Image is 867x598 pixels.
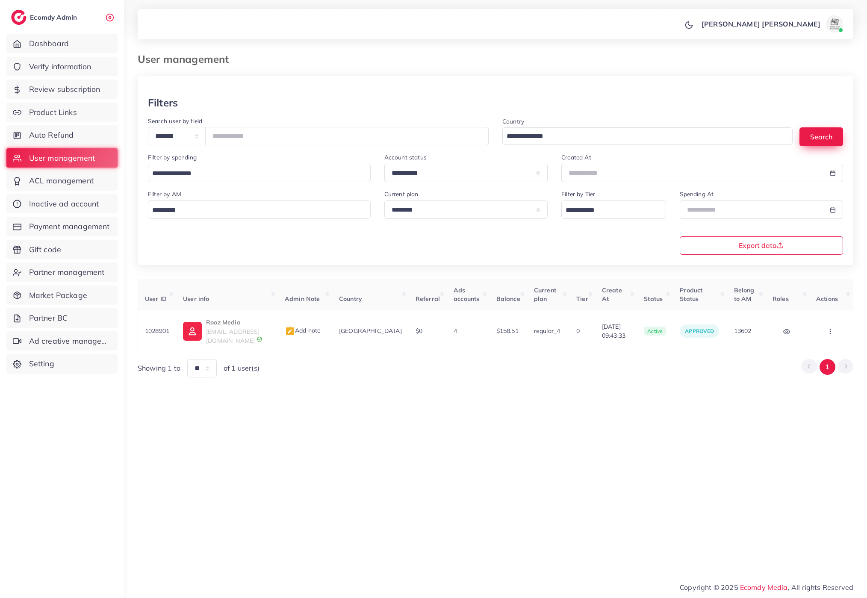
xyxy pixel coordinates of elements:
[11,10,27,25] img: logo
[29,153,95,164] span: User management
[6,262,118,282] a: Partner management
[6,240,118,259] a: Gift code
[148,164,371,182] div: Search for option
[6,171,118,191] a: ACL management
[6,194,118,214] a: Inactive ad account
[504,130,781,143] input: Search for option
[29,38,69,49] span: Dashboard
[563,204,655,217] input: Search for option
[502,127,793,145] div: Search for option
[149,204,360,217] input: Search for option
[29,336,111,347] span: Ad creative management
[29,175,94,186] span: ACL management
[6,217,118,236] a: Payment management
[702,19,820,29] p: [PERSON_NAME] [PERSON_NAME]
[561,200,666,219] div: Search for option
[6,308,118,328] a: Partner BC
[6,57,118,77] a: Verify information
[6,286,118,305] a: Market Package
[29,312,68,324] span: Partner BC
[149,167,360,180] input: Search for option
[29,84,100,95] span: Review subscription
[697,15,846,32] a: [PERSON_NAME] [PERSON_NAME]avatar
[29,244,61,255] span: Gift code
[6,331,118,351] a: Ad creative management
[29,290,87,301] span: Market Package
[826,15,843,32] img: avatar
[29,107,77,118] span: Product Links
[29,198,99,209] span: Inactive ad account
[6,148,118,168] a: User management
[6,125,118,145] a: Auto Refund
[820,359,835,375] button: Go to page 1
[6,354,118,374] a: Setting
[11,10,79,25] a: logoEcomdy Admin
[30,13,79,21] h2: Ecomdy Admin
[29,358,54,369] span: Setting
[29,267,105,278] span: Partner management
[29,221,110,232] span: Payment management
[29,61,91,72] span: Verify information
[29,130,74,141] span: Auto Refund
[6,34,118,53] a: Dashboard
[6,103,118,122] a: Product Links
[801,359,853,375] ul: Pagination
[6,80,118,99] a: Review subscription
[148,200,371,219] div: Search for option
